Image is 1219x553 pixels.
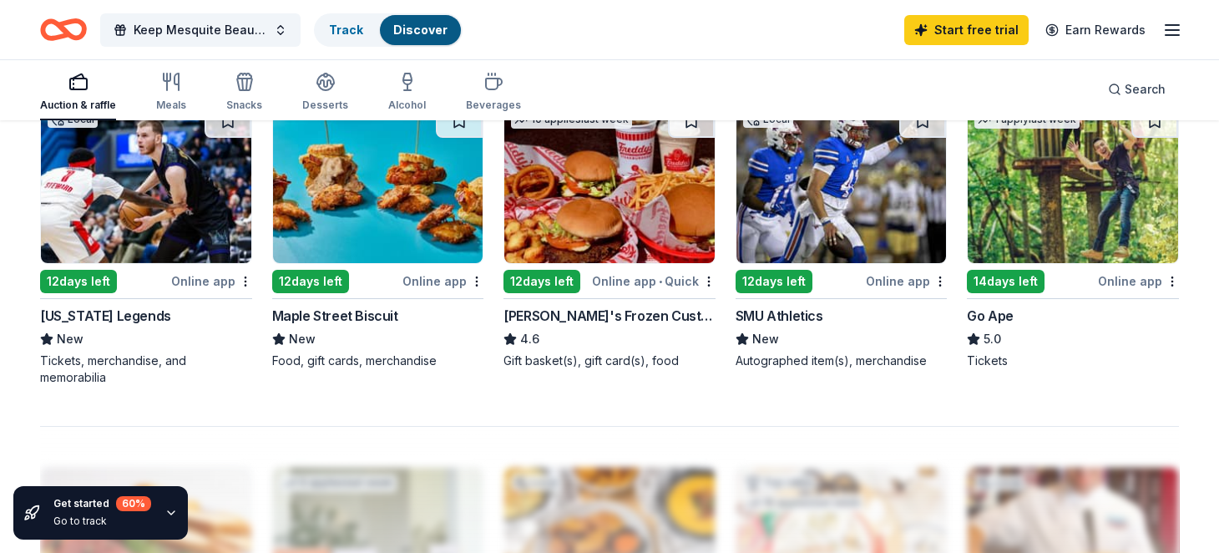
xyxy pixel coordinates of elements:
div: Meals [156,99,186,112]
span: Keep Mesquite Beautiful Butterfly Ball [134,20,267,40]
button: Desserts [302,65,348,120]
div: 12 days left [40,270,117,293]
div: 12 days left [736,270,812,293]
a: Image for Texas LegendsLocal12days leftOnline app[US_STATE] LegendsNewTickets, merchandise, and m... [40,104,252,386]
img: Image for Freddy's Frozen Custard & Steakburgers [504,104,715,263]
a: Image for Go Ape1 applylast week14days leftOnline appGo Ape5.0Tickets [967,104,1179,369]
div: 12 days left [272,270,349,293]
span: 4.6 [520,329,539,349]
button: TrackDiscover [314,13,463,47]
button: Search [1095,73,1179,106]
div: 14 days left [967,270,1044,293]
div: Food, gift cards, merchandise [272,353,484,369]
span: New [752,329,779,349]
div: [PERSON_NAME]'s Frozen Custard & Steakburgers [503,306,716,326]
div: Snacks [226,99,262,112]
span: • [659,275,662,288]
div: Maple Street Biscuit [272,306,398,326]
a: Earn Rewards [1035,15,1156,45]
div: Alcohol [388,99,426,112]
div: Auction & raffle [40,99,116,112]
a: Image for Freddy's Frozen Custard & Steakburgers10 applieslast week12days leftOnline app•Quick[PE... [503,104,716,369]
div: [US_STATE] Legends [40,306,171,326]
div: Tickets [967,353,1179,369]
span: Search [1125,79,1166,99]
div: Go Ape [967,306,1014,326]
div: Online app [171,271,252,292]
img: Image for SMU Athletics [736,104,947,263]
button: Auction & raffle [40,65,116,120]
div: Beverages [466,99,521,112]
span: New [289,329,316,349]
span: New [57,329,83,349]
img: Image for Go Ape [968,104,1178,263]
div: 60 % [116,496,151,511]
a: Discover [393,23,448,37]
a: Start free trial [904,15,1029,45]
a: Track [329,23,363,37]
div: Tickets, merchandise, and memorabilia [40,353,252,386]
a: Image for SMU AthleticsLocal12days leftOnline appSMU AthleticsNewAutographed item(s), merchandise [736,104,948,369]
button: Keep Mesquite Beautiful Butterfly Ball [100,13,301,47]
div: Go to track [53,515,151,528]
div: Get started [53,496,151,511]
button: Beverages [466,65,521,120]
div: Online app [1098,271,1179,292]
div: Autographed item(s), merchandise [736,353,948,369]
span: 5.0 [984,329,1001,349]
div: SMU Athletics [736,306,823,326]
div: Desserts [302,99,348,112]
div: Online app [402,271,483,292]
div: Online app [866,271,947,292]
img: Image for Maple Street Biscuit [273,104,483,263]
button: Alcohol [388,65,426,120]
button: Meals [156,65,186,120]
a: Image for Maple Street Biscuit12days leftOnline appMaple Street BiscuitNewFood, gift cards, merch... [272,104,484,369]
div: Gift basket(s), gift card(s), food [503,353,716,369]
a: Home [40,10,87,49]
div: 12 days left [503,270,580,293]
div: Online app Quick [592,271,716,292]
img: Image for Texas Legends [41,104,251,263]
button: Snacks [226,65,262,120]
